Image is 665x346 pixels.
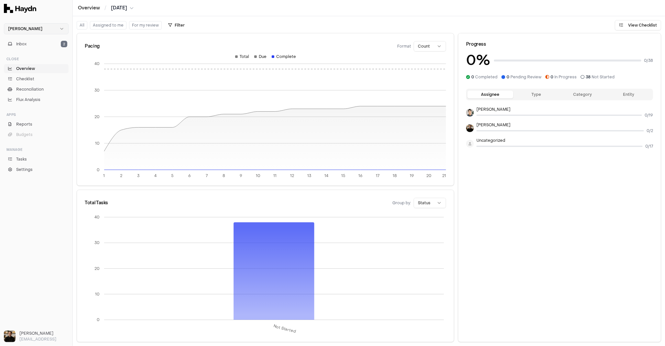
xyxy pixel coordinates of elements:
[240,173,242,178] tspan: 9
[426,173,431,178] tspan: 20
[476,122,653,128] p: [PERSON_NAME]
[471,74,474,80] span: 0
[476,138,653,143] p: Uncategorized
[4,144,69,155] div: Manage
[376,173,379,178] tspan: 17
[4,120,69,129] a: Reports
[4,23,69,34] button: [PERSON_NAME]
[78,5,134,11] nav: breadcrumb
[393,173,397,178] tspan: 18
[644,58,653,63] span: 0 / 38
[560,91,606,98] button: Category
[175,23,185,28] span: Filter
[466,41,653,48] div: Progress
[4,64,69,73] a: Overview
[94,215,100,220] tspan: 40
[4,165,69,174] a: Settings
[129,21,162,29] button: For my review
[16,156,27,162] span: Tasks
[85,200,108,206] div: Total Tasks
[4,95,69,104] a: Flux Analysis
[85,43,100,50] div: Pacing
[4,39,69,49] button: Inbox2
[551,74,553,80] span: 0
[16,76,34,82] span: Checklist
[95,141,100,146] tspan: 10
[154,173,157,178] tspan: 4
[290,173,294,178] tspan: 12
[97,167,100,173] tspan: 0
[223,173,225,178] tspan: 8
[94,61,100,66] tspan: 40
[442,173,446,178] tspan: 21
[103,5,108,11] span: /
[4,85,69,94] a: Reconciliation
[307,173,311,178] tspan: 13
[586,74,591,80] span: 38
[273,323,297,334] tspan: Not Started
[410,173,414,178] tspan: 19
[471,74,497,80] span: Completed
[466,124,474,132] img: Ole Heine
[97,317,100,322] tspan: 0
[273,173,277,178] tspan: 11
[4,54,69,64] div: Close
[164,20,189,30] button: Filter
[254,54,267,59] div: Due
[551,74,577,80] span: In Progress
[19,336,69,342] p: [EMAIL_ADDRESS]
[188,173,191,178] tspan: 6
[94,266,100,271] tspan: 20
[19,330,69,336] h3: [PERSON_NAME]
[171,173,174,178] tspan: 5
[358,173,363,178] tspan: 16
[111,5,134,11] button: [DATE]
[586,74,615,80] span: Not Started
[466,50,490,71] h3: 0 %
[615,20,661,30] button: View Checklist
[104,173,105,178] tspan: 1
[16,167,33,173] span: Settings
[466,109,474,117] img: Jeremy Hon
[16,41,27,47] span: Inbox
[137,173,139,178] tspan: 3
[645,113,653,118] span: 0 / 19
[605,91,652,98] button: Entity
[467,91,514,98] button: Assignee
[4,130,69,139] button: Budgets
[4,330,16,342] img: Ole Heine
[94,240,100,245] tspan: 30
[272,54,296,59] div: Complete
[235,54,249,59] div: Total
[507,74,541,80] span: Pending Review
[4,4,36,13] img: Haydn Logo
[476,107,653,112] p: [PERSON_NAME]
[507,74,509,80] span: 0
[94,114,100,119] tspan: 20
[4,109,69,120] div: Apps
[77,21,87,29] button: All
[645,144,653,149] span: 0 / 17
[206,173,208,178] tspan: 7
[120,173,122,178] tspan: 2
[4,155,69,164] a: Tasks
[397,44,411,49] span: Format
[78,5,100,11] a: Overview
[95,292,100,297] tspan: 10
[94,88,100,93] tspan: 30
[16,66,35,72] span: Overview
[16,86,44,92] span: Reconciliation
[8,26,42,31] span: [PERSON_NAME]
[392,200,411,206] span: Group by:
[16,121,32,127] span: Reports
[111,5,127,11] span: [DATE]
[256,173,260,178] tspan: 10
[341,173,345,178] tspan: 15
[4,74,69,84] a: Checklist
[647,128,653,133] span: 0 / 2
[16,97,40,103] span: Flux Analysis
[90,21,126,29] button: Assigned to me
[324,173,328,178] tspan: 14
[513,91,560,98] button: Type
[16,132,33,138] span: Budgets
